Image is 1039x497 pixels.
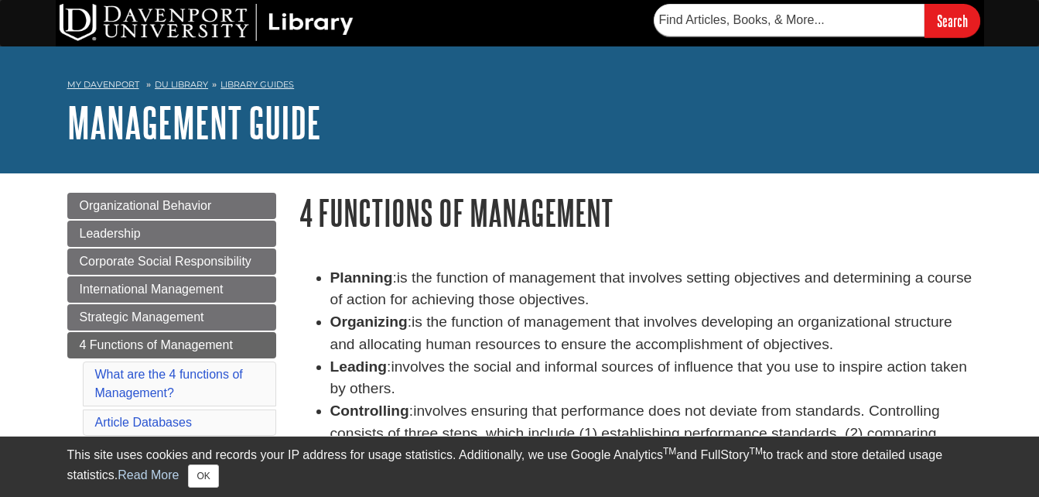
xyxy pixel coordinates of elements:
[330,403,940,464] span: involves ensuring that performance does not deviate from standards. Controlling consists of three...
[60,4,354,41] img: DU Library
[330,403,409,419] strong: Controlling
[654,4,980,37] form: Searches DU Library's articles, books, and more
[80,199,212,212] span: Organizational Behavior
[330,358,967,397] span: involves the social and informal sources of influence that you use to inspire action taken by oth...
[220,79,294,90] a: Library Guides
[330,400,972,467] li: :
[330,314,408,330] strong: Organizing
[330,269,393,286] strong: Planning
[80,255,251,268] span: Corporate Social Responsibility
[663,446,676,457] sup: TM
[330,358,388,375] strong: Leading
[67,332,276,358] a: 4 Functions of Management
[67,193,276,219] a: Organizational Behavior
[118,468,179,482] a: Read More
[299,193,972,232] h1: 4 Functions of Management
[330,314,952,352] span: is the function of management that involves developing an organizational structure and allocating...
[80,227,141,240] span: Leadership
[67,304,276,331] a: Strategic Management
[67,98,321,146] a: Management Guide
[80,338,233,351] span: 4 Functions of Management
[330,267,972,312] li: :
[750,446,763,457] sup: TM
[67,78,139,91] a: My Davenport
[67,221,276,247] a: Leadership
[80,283,224,296] span: International Management
[188,464,218,488] button: Close
[330,356,972,401] li: :
[67,74,972,99] nav: breadcrumb
[654,4,925,36] input: Find Articles, Books, & More...
[67,276,276,303] a: International Management
[67,446,972,488] div: This site uses cookies and records your IP address for usage statistics. Additionally, we use Goo...
[925,4,980,37] input: Search
[330,311,972,356] li: :
[80,310,204,324] span: Strategic Management
[95,368,243,399] a: What are the 4 functions of Management?
[95,416,192,429] a: Article Databases
[330,269,972,308] span: is the function of management that involves setting objectives and determining a course of action...
[155,79,208,90] a: DU Library
[67,248,276,275] a: Corporate Social Responsibility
